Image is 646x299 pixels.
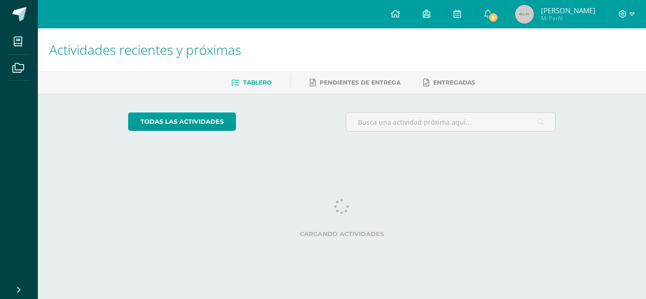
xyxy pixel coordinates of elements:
[433,79,475,86] span: Entregadas
[515,5,534,24] img: 45x45
[488,12,498,23] span: 5
[231,75,271,90] a: Tablero
[128,112,236,131] a: todas las Actividades
[49,41,241,59] span: Actividades recientes y próximas
[541,6,595,15] span: [PERSON_NAME]
[128,231,556,238] label: Cargando actividades
[541,14,595,22] span: Mi Perfil
[346,113,556,131] input: Busca una actividad próxima aquí...
[320,79,401,86] span: Pendientes de entrega
[243,79,271,86] span: Tablero
[423,75,475,90] a: Entregadas
[310,75,401,90] a: Pendientes de entrega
